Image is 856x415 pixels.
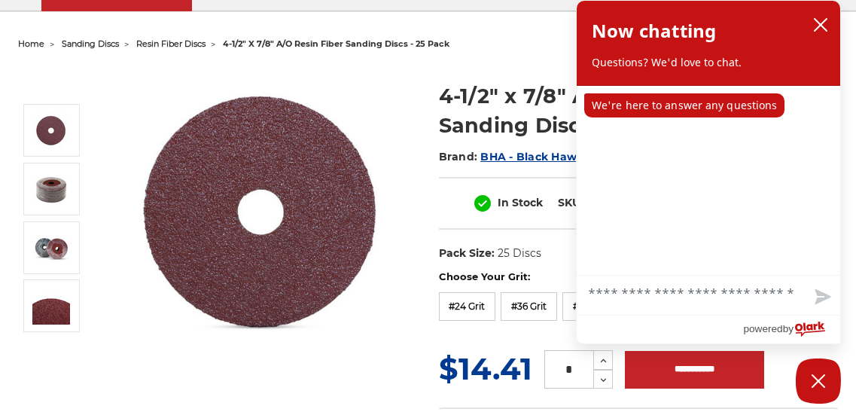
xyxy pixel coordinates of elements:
p: We're here to answer any questions [584,93,784,117]
button: close chatbox [809,14,833,36]
span: In Stock [498,196,543,209]
span: Brand: [439,150,478,163]
dd: 25 Discs [498,246,541,261]
p: Questions? We'd love to chat. [592,55,825,70]
label: Choose Your Grit: [439,270,839,285]
a: home [18,38,44,49]
img: 4-1/2" x 7/8" A/O Resin Fiber Sanding Discs - 25 Pack [32,287,70,325]
dt: SKU: [558,195,583,211]
a: Powered by Olark [743,316,840,343]
a: BHA - Black Hawk Abrasives [480,150,641,163]
span: powered [743,319,782,338]
span: 4-1/2" x 7/8" a/o resin fiber sanding discs - 25 pack [223,38,449,49]
img: 4.5 inch resin fiber disc [112,66,413,362]
span: $14.41 [439,350,532,387]
h2: Now chatting [592,16,716,46]
div: chat [577,86,840,275]
dt: Pack Size: [439,246,495,261]
a: resin fiber discs [136,38,206,49]
button: Close Chatbox [796,359,841,404]
h1: 4-1/2" x 7/8" A/O Resin Fiber Sanding Discs - 25 Pack [439,81,839,140]
img: 4.5 inch resin fiber disc [32,112,70,149]
span: by [783,319,794,338]
a: sanding discs [62,38,119,49]
img: 4-1/2" x 7/8" A/O Resin Fiber Sanding Discs - 25 Pack [32,170,70,208]
button: Send message [803,280,840,315]
img: 4-1/2" x 7/8" A/O Resin Fiber Sanding Discs - 25 Pack [32,229,70,267]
